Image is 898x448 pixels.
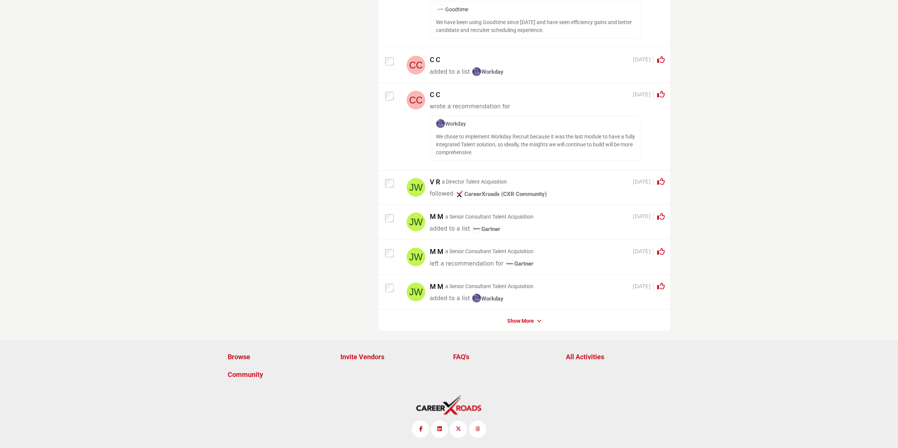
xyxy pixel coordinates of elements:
span: Workday [436,121,466,127]
a: Facebook Link [412,421,429,438]
a: imageWorkday [472,68,503,77]
span: Workday [472,68,503,75]
h5: C C [430,91,440,99]
span: added to a list [430,226,470,232]
p: We have been using Goodtime since [DATE] and have seen efficiency gains and better candidate and ... [436,18,635,34]
a: imageCareerXroads (CXR Community) [455,190,547,199]
img: avtar-image [407,248,425,266]
i: Click to Rate this activity [657,248,665,255]
p: a Senior Consultant Talent Acquisition [445,248,534,255]
p: a Senior Consultant Talent Acquisition [445,282,534,290]
img: No Site Logo [415,395,483,416]
img: avtar-image [407,91,425,109]
img: image [436,5,445,14]
span: added to a list [430,68,470,75]
span: [DATE] [633,56,653,64]
a: Community [228,369,333,380]
img: image [472,293,481,303]
span: [DATE] [633,178,653,186]
span: CareerXroads (CXR Community) [455,191,547,197]
span: [DATE] [633,282,653,290]
img: image [472,67,481,76]
span: Gartner [472,226,500,232]
span: wrote a recommendation for [430,103,510,110]
i: Click to Rate this activity [657,56,665,64]
p: a Director Talent Acquisition [442,178,507,186]
span: followed [430,191,454,197]
i: Click to Rate this activity [657,282,665,290]
a: imageGartner [472,225,500,234]
a: imageGartner [505,260,534,269]
h5: M M [430,282,443,291]
i: Click to Rate this activity [657,213,665,220]
img: avtar-image [407,178,425,197]
img: image [436,119,445,128]
p: We chose to implement Workday Recruit because it was the last module to have a fully integrated T... [436,133,635,156]
img: image [505,259,514,268]
span: added to a list [430,295,470,302]
a: All Activities [566,352,671,362]
span: [DATE] [633,91,653,99]
h5: C C [430,56,440,64]
span: left a recommendation for [430,260,503,267]
a: imageWorkday [472,294,503,304]
span: Goodtime [436,6,468,12]
a: imageWorkday [436,121,466,127]
a: Browse [228,352,333,362]
p: a Senior Consultant Talent Acquisition [445,213,534,221]
img: avtar-image [407,56,425,74]
span: [DATE] [633,213,653,220]
a: Invite Vendors [340,352,445,362]
a: FAQ's [453,352,558,362]
i: Click to Rate this activity [657,91,665,98]
i: Click to Rate this activity [657,178,665,185]
h5: M M [430,248,443,256]
h5: M M [430,213,443,221]
img: image [455,189,464,198]
span: [DATE] [633,248,653,255]
img: avtar-image [407,282,425,301]
img: image [472,224,481,233]
a: imageGoodtime [436,6,468,12]
span: Workday [472,295,503,302]
a: Threads Link [469,421,486,438]
span: Gartner [505,260,534,267]
a: Twitter Link [450,421,467,438]
a: LinkedIn Link [431,421,448,438]
img: avtar-image [407,213,425,231]
a: Show More [507,317,534,325]
h5: V R [430,178,440,186]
